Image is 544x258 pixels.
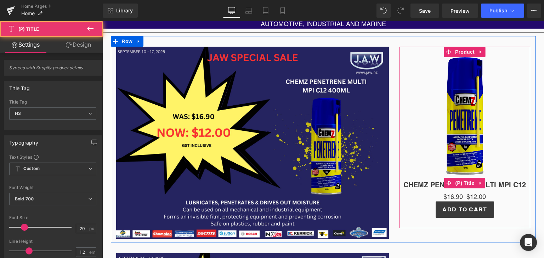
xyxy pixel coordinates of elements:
[18,15,32,25] span: Row
[15,196,34,201] b: Bold 700
[344,36,381,153] img: CHEMZ PENETRENE MULTI MPI C12
[89,250,95,254] span: em
[116,7,133,14] span: Library
[240,4,257,18] a: Laptop
[442,4,478,18] a: Preview
[301,159,424,168] a: CHEMZ PENETRENE MULTI MPI C12
[274,4,291,18] a: Mobile
[341,172,361,179] span: $16.90
[376,4,391,18] button: Undo
[9,154,96,160] div: Text Styles
[374,157,383,167] a: Expand / Collapse
[333,180,391,197] button: Add To Cart
[489,8,507,13] span: Publish
[21,11,35,16] span: Home
[53,37,104,53] a: Design
[520,234,537,251] div: Open Intercom Messenger
[9,215,96,220] div: Font Size
[21,4,103,9] a: Home Pages
[23,166,40,172] b: Custom
[450,7,470,14] span: Preview
[15,111,21,116] b: H3
[18,26,39,32] span: (P) Title
[419,7,431,14] span: Save
[9,239,96,244] div: Line Height
[351,157,374,167] span: (P) Title
[9,81,30,91] div: Title Tag
[223,4,240,18] a: Desktop
[89,226,95,231] span: px
[9,136,38,146] div: Typography
[481,4,524,18] button: Publish
[9,100,96,105] div: Title Tag
[257,4,274,18] a: Tablet
[32,15,41,25] a: Expand / Collapse
[374,25,383,36] a: Expand / Collapse
[351,25,374,36] span: Product
[9,65,96,75] span: Synced with Shopify product details
[364,171,384,180] span: $12.00
[9,185,96,190] div: Font Weight
[393,4,408,18] button: Redo
[527,4,541,18] button: More
[103,4,138,18] a: New Library
[340,185,385,192] span: Add To Cart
